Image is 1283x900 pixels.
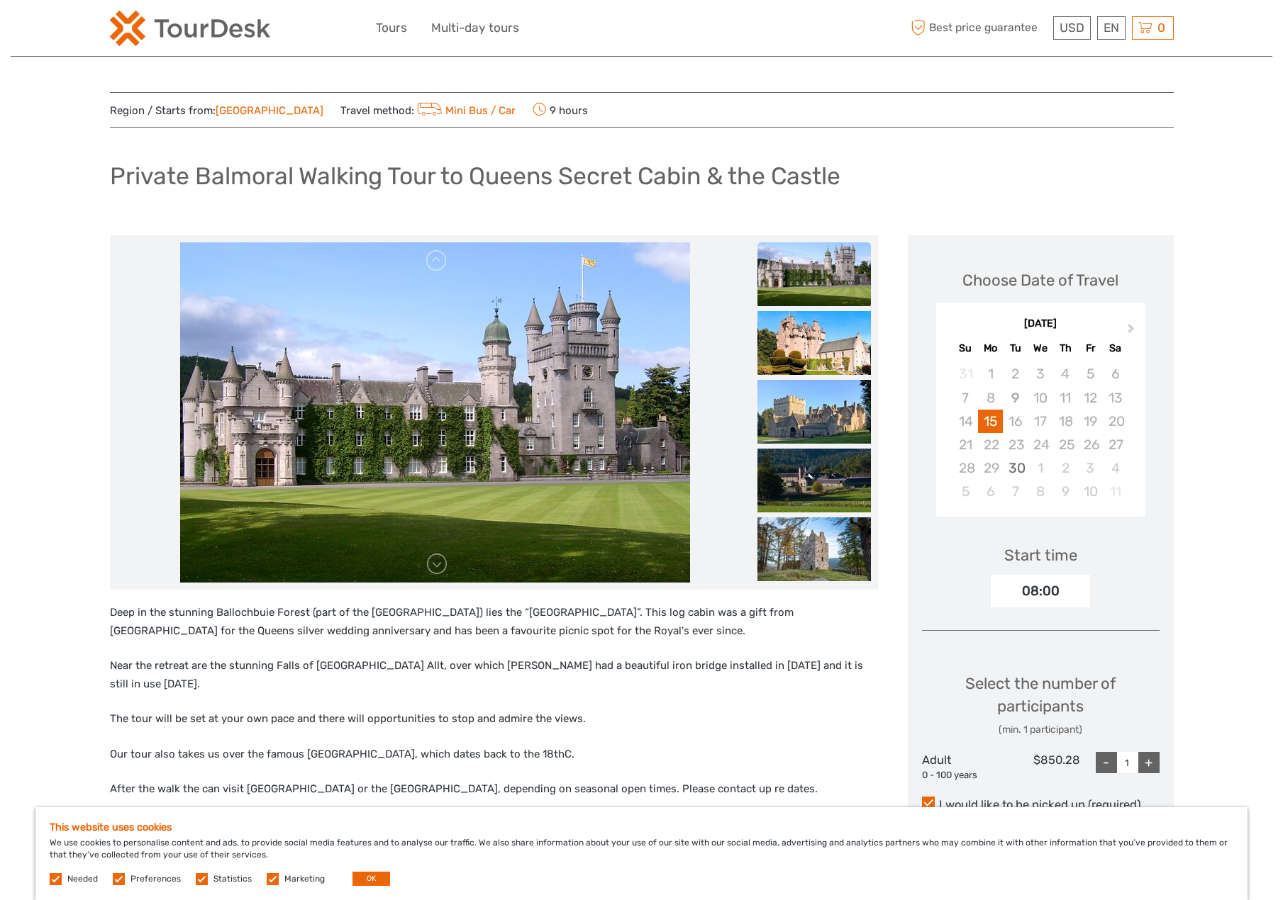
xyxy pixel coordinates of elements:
div: Not available Wednesday, September 3rd, 2025 [1028,362,1052,386]
div: Choose Saturday, October 4th, 2025 [1103,456,1128,480]
div: Th [1053,339,1078,358]
div: Not available Saturday, September 13th, 2025 [1103,386,1128,410]
div: Choose Thursday, October 2nd, 2025 [1053,456,1078,480]
div: Not available Sunday, September 7th, 2025 [953,386,978,410]
p: After the walk the can visit [GEOGRAPHIC_DATA] or the [GEOGRAPHIC_DATA], depending on seasonal op... [110,780,878,799]
div: We [1028,339,1052,358]
p: We're away right now. Please check back later! [20,25,160,36]
div: Adult [922,752,1001,782]
div: Not available Monday, September 29th, 2025 [978,456,1003,480]
img: cefff849e5cd428e83116deace4cd3de_slider_thumbnail.jpg [757,449,871,512]
div: Choose Friday, October 10th, 2025 [1078,480,1103,503]
div: Not available Sunday, September 21st, 2025 [953,433,978,456]
div: - [1096,752,1117,773]
p: Our tour also takes us over the famous [GEOGRAPHIC_DATA], which dates back to the 18thC. [110,746,878,764]
div: Choose Wednesday, October 1st, 2025 [1028,456,1052,480]
a: Mini Bus / Car [414,104,516,117]
label: Marketing [284,873,325,885]
div: Tu [1003,339,1028,358]
div: Not available Friday, September 26th, 2025 [1078,433,1103,456]
div: Not available Friday, September 19th, 2025 [1078,410,1103,433]
div: Not available Sunday, September 28th, 2025 [953,456,978,480]
div: [DATE] [936,317,1145,332]
label: I would like to be picked up (required) [922,797,1160,814]
img: d5a4096626a543818058675b6e5818a0_slider_thumbnail.jpg [757,380,871,444]
a: Tours [376,18,407,38]
div: Not available Thursday, September 4th, 2025 [1053,362,1078,386]
img: 2254-3441b4b5-4e5f-4d00-b396-31f1d84a6ebf_logo_small.png [110,11,270,46]
div: Not available Monday, September 8th, 2025 [978,386,1003,410]
div: Select the number of participants [922,673,1160,737]
span: 9 hours [533,100,588,120]
div: Choose Monday, October 6th, 2025 [978,480,1003,503]
div: Not available Saturday, October 11th, 2025 [1103,480,1128,503]
a: Multi-day tours [431,18,519,38]
button: OK [352,872,390,886]
div: Not available Tuesday, September 2nd, 2025 [1003,362,1028,386]
a: [GEOGRAPHIC_DATA] [216,104,323,117]
label: Preferences [130,873,181,885]
h1: Private Balmoral Walking Tour to Queens Secret Cabin & the Castle [110,162,840,191]
span: USD [1060,21,1084,35]
div: Choose Thursday, October 9th, 2025 [1053,480,1078,503]
div: Not available Tuesday, September 16th, 2025 [1003,410,1028,433]
p: The tour will be set at your own pace and there will opportunities to stop and admire the views. [110,710,878,729]
div: Not available Friday, September 12th, 2025 [1078,386,1103,410]
div: Not available Thursday, September 11th, 2025 [1053,386,1078,410]
h5: This website uses cookies [50,821,1233,833]
img: 6eb909e32a7b4466b3d38fbf9ba7319b_main_slider.jpg [180,242,690,583]
div: Not available Saturday, September 6th, 2025 [1103,362,1128,386]
div: Start time [1004,544,1077,566]
img: e8a52190495d4994a341494f137d07ef_slider_thumbnail.jpg [757,517,871,581]
div: Not available Wednesday, September 17th, 2025 [1028,410,1052,433]
div: Not available Sunday, August 31st, 2025 [953,362,978,386]
button: Open LiveChat chat widget [163,22,180,39]
div: Choose Sunday, October 5th, 2025 [953,480,978,503]
div: Not available Monday, September 22nd, 2025 [978,433,1003,456]
div: 08:00 [991,575,1090,607]
div: Not available Monday, September 1st, 2025 [978,362,1003,386]
div: Choose Tuesday, October 7th, 2025 [1003,480,1028,503]
div: 0 - 100 years [922,769,1001,782]
div: month 2025-09 [940,362,1140,503]
div: Not available Wednesday, September 10th, 2025 [1028,386,1052,410]
div: EN [1097,16,1126,40]
div: We use cookies to personalise content and ads, to provide social media features and to analyse ou... [35,807,1248,900]
div: $850.28 [1001,752,1080,782]
div: Choose Wednesday, October 8th, 2025 [1028,480,1052,503]
div: Not available Saturday, September 20th, 2025 [1103,410,1128,433]
p: Near the retreat are the stunning Falls of [GEOGRAPHIC_DATA] Allt, over which [PERSON_NAME] had a... [110,657,878,693]
div: Not available Saturday, September 27th, 2025 [1103,433,1128,456]
div: Choose Monday, September 15th, 2025 [978,410,1003,433]
div: Not available Sunday, September 14th, 2025 [953,410,978,433]
span: Best price guarantee [908,16,1050,40]
label: Statistics [213,873,252,885]
div: Not available Wednesday, September 24th, 2025 [1028,433,1052,456]
p: Deep in the stunning Ballochbuie Forest (part of the [GEOGRAPHIC_DATA]) lies the “[GEOGRAPHIC_DAT... [110,604,878,640]
div: + [1138,752,1160,773]
div: Not available Tuesday, September 23rd, 2025 [1003,433,1028,456]
span: 0 [1155,21,1167,35]
button: Next Month [1121,320,1144,343]
div: Choose Friday, October 3rd, 2025 [1078,456,1103,480]
div: Fr [1078,339,1103,358]
div: Su [953,339,978,358]
label: Needed [67,873,98,885]
div: Sa [1103,339,1128,358]
div: (min. 1 participant) [922,723,1160,737]
div: Not available Tuesday, September 9th, 2025 [1003,386,1028,410]
div: Mo [978,339,1003,358]
img: 6eb909e32a7b4466b3d38fbf9ba7319b_slider_thumbnail.jpg [757,242,871,306]
div: Choose Tuesday, September 30th, 2025 [1003,456,1028,480]
div: Not available Thursday, September 25th, 2025 [1053,433,1078,456]
div: Not available Friday, September 5th, 2025 [1078,362,1103,386]
div: Choose Date of Travel [962,269,1118,291]
img: 148b9a205edd48d69c4bc4901fdb2da2_slider_thumbnail.jpg [757,311,871,375]
span: Travel method: [340,100,516,120]
div: Not available Thursday, September 18th, 2025 [1053,410,1078,433]
span: Region / Starts from: [110,103,323,118]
